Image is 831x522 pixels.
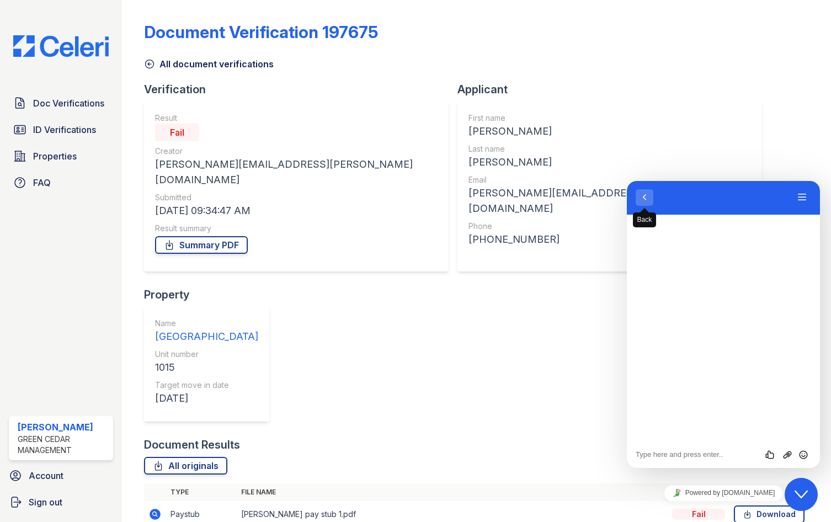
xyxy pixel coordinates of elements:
div: [PERSON_NAME] [468,155,751,170]
div: Result summary [155,223,438,234]
a: ID Verifications [9,119,113,141]
div: Property [144,287,278,302]
div: Green Cedar Management [18,434,109,456]
div: [GEOGRAPHIC_DATA] [155,329,258,344]
div: Document Results [144,437,240,452]
div: Fail [672,509,725,520]
span: Account [29,469,63,482]
a: All originals [144,457,227,475]
span: Doc Verifications [33,97,104,110]
a: Sign out [4,491,118,513]
a: Doc Verifications [9,92,113,114]
span: Sign out [29,496,62,509]
span: FAQ [33,176,51,189]
div: Phone [468,221,751,232]
a: Summary PDF [155,236,248,254]
a: FAQ [9,172,113,194]
th: Type [166,483,237,501]
div: Result [155,113,438,124]
div: [DATE] 09:34:47 AM [155,203,438,219]
div: [PERSON_NAME][EMAIL_ADDRESS][PERSON_NAME][DOMAIN_NAME] [155,157,438,188]
span: Properties [33,150,77,163]
span: ID Verifications [33,123,96,136]
th: File name [237,483,668,501]
a: Account [4,465,118,487]
a: All document verifications [144,57,274,71]
div: Last name [468,143,751,155]
iframe: chat widget [627,481,820,505]
div: [PERSON_NAME] [468,124,751,139]
div: [PERSON_NAME] [18,420,109,434]
div: Email [468,174,751,185]
div: 1015 [155,360,258,375]
img: CE_Logo_Blue-a8612792a0a2168367f1c8372b55b34899dd931a85d93a1a3d3e32e68fde9ad4.png [4,35,118,57]
div: Verification [144,82,457,97]
div: First name [468,113,751,124]
div: Target move in date [155,380,258,391]
iframe: chat widget [785,478,820,511]
div: Applicant [457,82,771,97]
div: Fail [155,124,199,141]
div: Creator [155,146,438,157]
div: Submitted [155,192,438,203]
div: Unit number [155,349,258,360]
div: [PERSON_NAME][EMAIL_ADDRESS][PERSON_NAME][DOMAIN_NAME] [468,185,751,216]
div: [PHONE_NUMBER] [468,232,751,247]
a: Name [GEOGRAPHIC_DATA] [155,318,258,344]
div: Name [155,318,258,329]
a: Properties [9,145,113,167]
div: Document Verification 197675 [144,22,378,42]
iframe: chat widget [627,181,820,468]
div: [DATE] [155,391,258,406]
